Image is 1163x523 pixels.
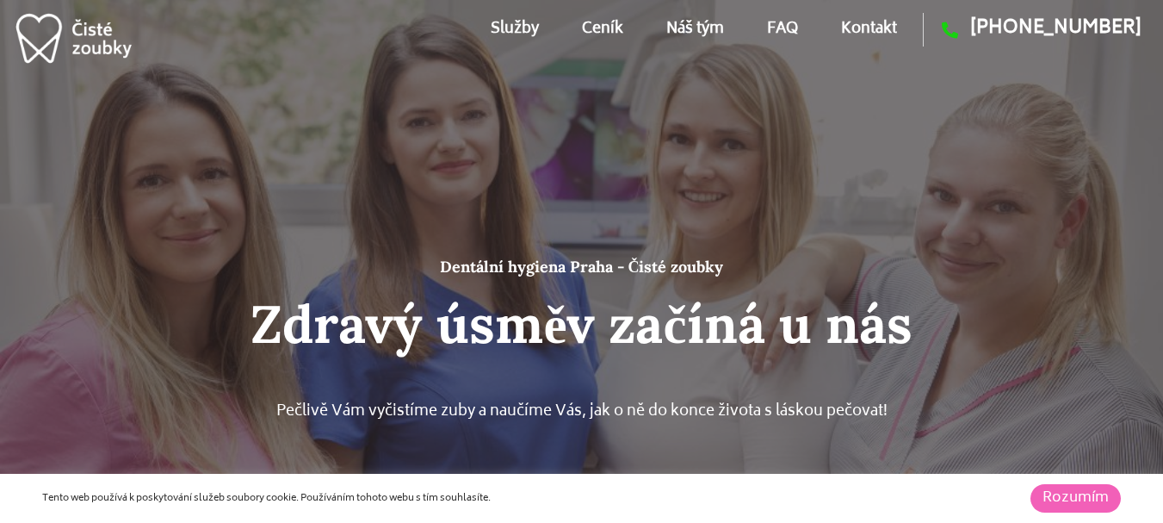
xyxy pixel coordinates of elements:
[13,3,134,73] img: dentální hygiena v praze
[1030,484,1121,513] a: Rozumím
[65,258,1098,277] h1: Dentální hygiena Praha - Čisté zoubky
[958,13,1141,47] span: [PHONE_NUMBER]
[924,13,1141,47] a: [PHONE_NUMBER]
[65,399,1098,426] p: Pečlivě Vám vyčistíme zuby a naučíme Vás, jak o ně do konce života s láskou pečovat!
[42,491,797,507] div: Tento web používá k poskytování služeb soubory cookie. Používáním tohoto webu s tím souhlasíte.
[65,293,1098,356] h2: Zdravý úsměv začíná u nás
